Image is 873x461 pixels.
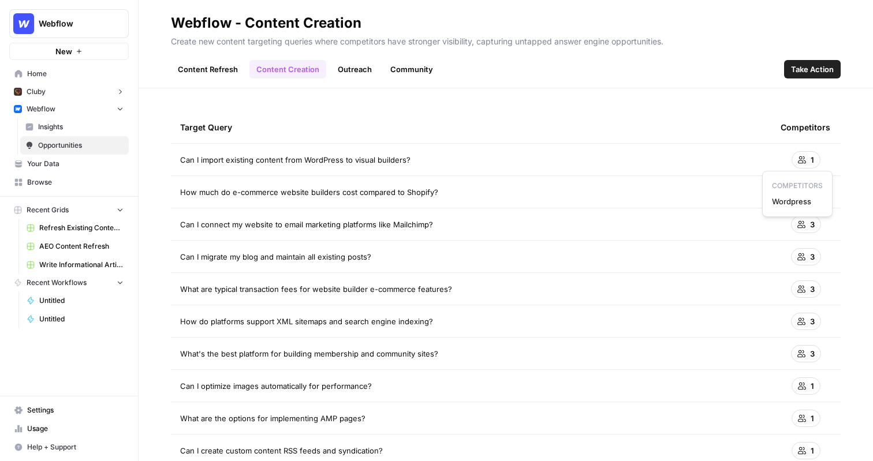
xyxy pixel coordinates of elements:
[171,32,841,47] p: Create new content targeting queries where competitors have stronger visibility, capturing untapp...
[811,380,814,392] span: 1
[20,118,129,136] a: Insights
[811,445,814,456] span: 1
[180,154,411,166] span: Can I import existing content from WordPress to visual builders?
[180,283,452,295] span: What are typical transaction fees for website builder e-commerce features?
[14,88,22,96] img: x9pvq66k5d6af0jwfjov4in6h5zj
[39,18,109,29] span: Webflow
[180,380,372,392] span: Can I optimize images automatically for performance?
[383,60,440,78] a: Community
[9,173,129,192] a: Browse
[9,274,129,291] button: Recent Workflows
[39,295,124,306] span: Untitled
[180,348,438,359] span: What's the best platform for building membership and community sites?
[38,140,124,151] span: Opportunities
[38,122,124,132] span: Insights
[9,438,129,456] button: Help + Support
[9,401,129,419] a: Settings
[27,87,46,97] span: Cluby
[781,111,830,143] div: Competitors
[810,316,815,327] span: 3
[810,219,815,230] span: 3
[21,291,129,310] a: Untitled
[791,63,834,75] span: Take Action
[27,104,55,114] span: Webflow
[20,136,129,155] a: Opportunities
[9,155,129,173] a: Your Data
[21,237,129,256] a: AEO Content Refresh
[772,196,823,207] span: Wordpress
[180,251,371,263] span: Can I migrate my blog and maintain all existing posts?
[14,105,22,113] img: a1pu3e9a4sjoov2n4mw66knzy8l8
[249,60,326,78] a: Content Creation
[9,43,129,60] button: New
[55,46,72,57] span: New
[171,60,245,78] a: Content Refresh
[27,442,124,452] span: Help + Support
[27,278,87,288] span: Recent Workflows
[21,310,129,328] a: Untitled
[810,251,815,263] span: 3
[13,13,34,34] img: Webflow Logo
[27,177,124,188] span: Browse
[180,219,433,230] span: Can I connect my website to email marketing platforms like Mailchimp?
[39,314,124,324] span: Untitled
[180,445,383,456] span: Can I create custom content RSS feeds and syndication?
[9,201,129,219] button: Recent Grids
[171,14,361,32] div: Webflow - Content Creation
[180,316,433,327] span: How do platforms support XML sitemaps and search engine indexing?
[180,186,438,198] span: How much do e-commerce website builders cost compared to Shopify?
[27,405,124,415] span: Settings
[772,181,823,191] span: COMPETITORS
[9,100,129,118] button: Webflow
[810,283,815,295] span: 3
[810,348,815,359] span: 3
[21,256,129,274] a: Write Informational Article
[180,413,365,424] span: What are the options for implementing AMP pages?
[27,423,124,434] span: Usage
[39,260,124,270] span: Write Informational Article
[9,419,129,438] a: Usage
[811,154,814,166] span: 1
[21,219,129,237] a: Refresh Existing Content (3)
[27,159,124,169] span: Your Data
[27,69,124,79] span: Home
[9,83,129,100] button: Cluby
[39,241,124,252] span: AEO Content Refresh
[180,111,762,143] div: Target Query
[811,413,814,424] span: 1
[39,223,124,233] span: Refresh Existing Content (3)
[9,65,129,83] a: Home
[331,60,379,78] a: Outreach
[784,60,841,78] button: Take Action
[27,205,69,215] span: Recent Grids
[9,9,129,38] button: Workspace: Webflow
